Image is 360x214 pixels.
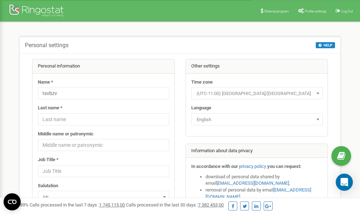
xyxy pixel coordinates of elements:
[191,164,238,169] strong: In accordance with our
[38,105,62,111] label: Last name *
[206,174,323,187] li: download of personal data shared by email ,
[99,202,125,208] u: 1 745 115,00
[186,144,328,158] div: Information about data privacy
[38,113,169,125] input: Last name
[4,193,21,210] button: Open CMP widget
[25,42,69,49] h5: Personal settings
[217,180,289,186] a: [EMAIL_ADDRESS][DOMAIN_NAME]
[38,79,53,86] label: Name *
[191,105,211,111] label: Language
[32,59,174,74] div: Personal information
[38,183,58,189] label: Salutation
[336,174,353,191] div: Open Intercom Messenger
[38,131,93,138] label: Middle name or patronymic
[126,202,224,208] span: Calls processed in the last 30 days :
[191,113,323,125] span: English
[341,9,353,13] span: Log Out
[264,9,289,13] span: Referral program
[198,202,224,208] u: 7 382 453,00
[206,187,323,200] li: removal of personal data by email ,
[38,165,169,177] input: Job Title
[194,115,320,125] span: English
[38,156,59,163] label: Job Title *
[316,42,335,48] button: HELP
[40,192,167,202] span: Mr.
[191,87,323,99] span: (UTC-11:00) Pacific/Midway
[194,89,320,99] span: (UTC-11:00) Pacific/Midway
[239,164,266,169] a: privacy policy
[267,164,301,169] strong: you can request:
[38,139,169,151] input: Middle name or patronymic
[38,191,169,203] span: Mr.
[30,202,125,208] span: Calls processed in the last 7 days :
[38,87,169,99] input: Name
[305,9,326,13] span: Profile settings
[186,59,328,74] div: Other settings
[191,79,213,86] label: Time zone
